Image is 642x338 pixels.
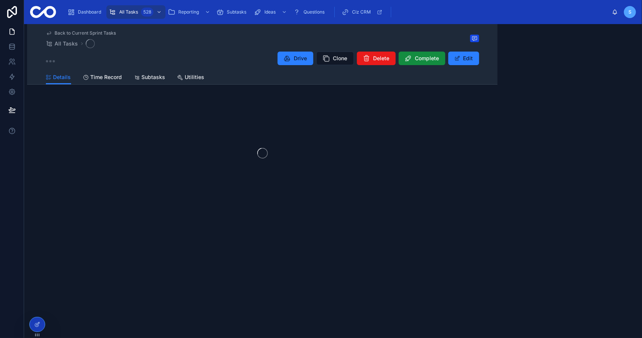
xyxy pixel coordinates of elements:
[30,6,56,18] img: App logo
[178,9,199,15] span: Reporting
[294,55,307,62] span: Drive
[415,55,439,62] span: Complete
[141,8,153,17] div: 528
[165,5,214,19] a: Reporting
[78,9,101,15] span: Dashboard
[142,73,165,81] span: Subtasks
[264,9,276,15] span: Ideas
[65,5,106,19] a: Dashboard
[55,30,116,36] span: Back to Current Sprint Tasks
[55,40,78,47] span: All Tasks
[46,40,78,47] a: All Tasks
[83,70,122,85] a: Time Record
[278,52,313,65] button: Drive
[291,5,330,19] a: Questions
[227,9,246,15] span: Subtasks
[448,52,479,65] button: Edit
[46,30,116,36] a: Back to Current Sprint Tasks
[119,9,138,15] span: All Tasks
[106,5,165,19] a: All Tasks528
[53,73,71,81] span: Details
[628,9,631,15] span: S
[357,52,396,65] button: Delete
[333,55,348,62] span: Clone
[399,52,445,65] button: Complete
[91,73,122,81] span: Time Record
[316,52,354,65] button: Clone
[46,70,71,85] a: Details
[304,9,325,15] span: Questions
[62,4,612,20] div: scrollable content
[134,70,165,85] a: Subtasks
[352,9,371,15] span: Ciz CRM
[252,5,291,19] a: Ideas
[214,5,252,19] a: Subtasks
[373,55,390,62] span: Delete
[178,70,205,85] a: Utilities
[339,5,386,19] a: Ciz CRM
[185,73,205,81] span: Utilities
